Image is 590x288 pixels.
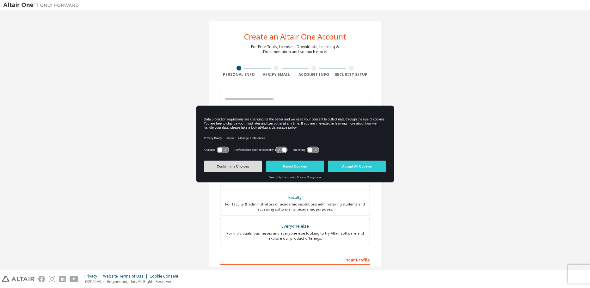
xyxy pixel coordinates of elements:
[224,222,366,231] div: Everyone else
[220,254,370,265] div: Your Profile
[38,276,45,282] img: facebook.svg
[251,44,339,54] div: For Free Trials, Licenses, Downloads, Learning & Documentation and so much more.
[150,274,182,279] div: Cookie Consent
[333,72,370,77] div: Security Setup
[59,276,66,282] img: linkedin.svg
[224,193,366,202] div: Faculty
[2,276,34,282] img: altair_logo.svg
[224,202,366,212] div: For faculty & administrators of academic institutions administering students and accessing softwa...
[49,276,55,282] img: instagram.svg
[258,72,295,77] div: Verify Email
[103,274,150,279] div: Website Terms of Use
[84,279,182,284] p: © 2025 Altair Engineering, Inc. All Rights Reserved.
[70,276,79,282] img: youtube.svg
[295,72,333,77] div: Account Info
[224,231,366,241] div: For individuals, businesses and everyone else looking to try Altair software and explore our prod...
[220,72,258,77] div: Personal Info
[3,2,82,8] img: Altair One
[244,33,346,40] div: Create an Altair One Account
[84,274,103,279] div: Privacy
